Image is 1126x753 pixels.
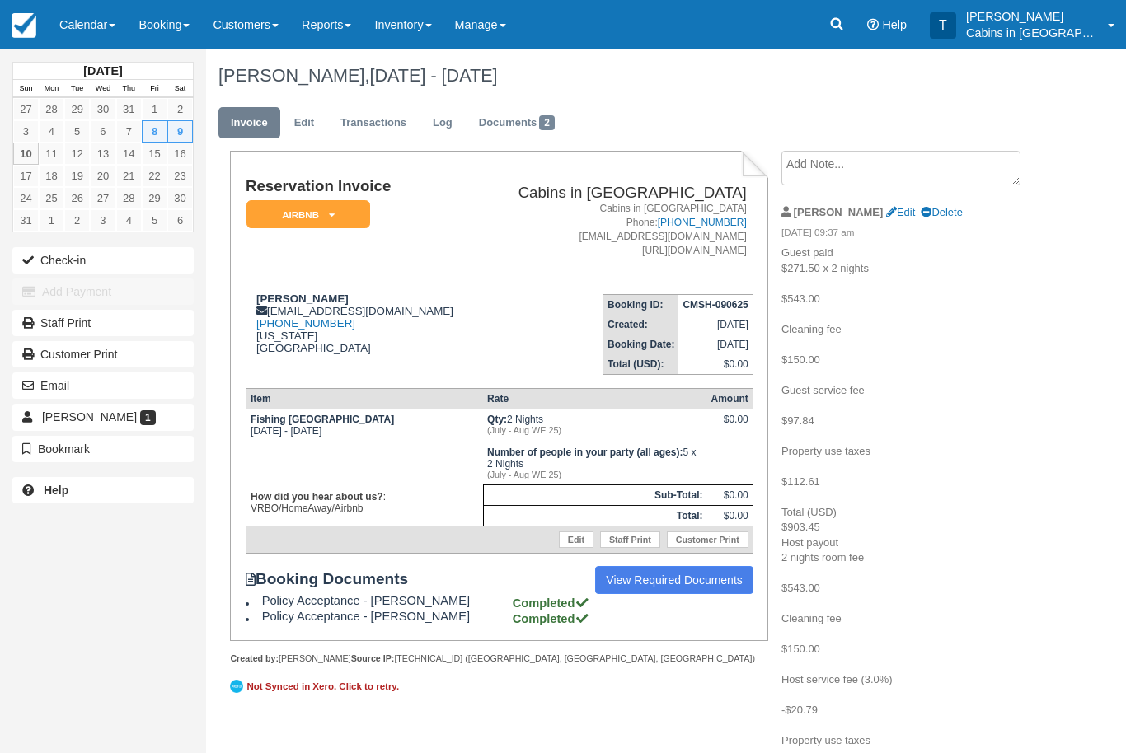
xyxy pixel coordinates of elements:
[867,19,879,30] i: Help
[39,80,64,98] th: Mon
[603,354,679,375] th: Total (USD):
[678,334,753,354] td: [DATE]
[12,477,194,503] a: Help
[12,278,194,305] button: Add Payment
[706,485,753,506] td: $0.00
[539,115,555,130] span: 2
[966,8,1098,25] p: [PERSON_NAME]
[513,612,590,625] strong: Completed
[230,677,403,695] a: Not Synced in Xero. Click to retry.
[116,165,142,187] a: 21
[90,143,115,165] a: 13
[167,187,193,209] a: 30
[487,470,702,479] em: (July - Aug WE 25)
[246,199,364,230] a: AirBnB
[246,389,483,409] th: Item
[667,531,748,548] a: Customer Print
[251,489,479,517] p: : VRBO/HomeAway/Airbnb
[39,143,64,165] a: 11
[328,107,419,139] a: Transactions
[369,65,497,86] span: [DATE] - [DATE]
[13,209,39,232] a: 31
[64,187,90,209] a: 26
[116,120,142,143] a: 7
[513,596,590,610] strong: Completed
[256,317,355,330] a: [PHONE_NUMBER]
[230,653,279,663] strong: Created by:
[886,206,915,218] a: Edit
[711,414,748,438] div: $0.00
[39,98,64,120] a: 28
[167,98,193,120] a: 2
[658,217,747,228] a: [PHONE_NUMBER]
[246,409,483,484] td: [DATE] - [DATE]
[13,120,39,143] a: 3
[142,98,167,120] a: 1
[39,120,64,143] a: 4
[487,414,507,425] strong: Qty
[64,120,90,143] a: 5
[142,165,167,187] a: 22
[39,187,64,209] a: 25
[603,315,679,334] th: Created:
[167,209,193,232] a: 6
[44,484,68,497] b: Help
[12,247,194,274] button: Check-in
[487,202,747,259] address: Cabins in [GEOGRAPHIC_DATA] Phone: [EMAIL_ADDRESS][DOMAIN_NAME] [URL][DOMAIN_NAME]
[246,292,481,354] div: [EMAIL_ADDRESS][DOMAIN_NAME] [US_STATE] [GEOGRAPHIC_DATA]
[167,80,193,98] th: Sat
[706,389,753,409] th: Amount
[142,120,167,143] a: 8
[64,80,90,98] th: Tue
[251,414,394,425] strong: Fishing [GEOGRAPHIC_DATA]
[167,165,193,187] a: 23
[116,143,142,165] a: 14
[12,436,194,462] button: Bookmark
[13,80,39,98] th: Sun
[12,13,36,38] img: checkfront-main-nav-mini-logo.png
[603,334,679,354] th: Booking Date:
[64,165,90,187] a: 19
[90,98,115,120] a: 30
[256,292,349,305] strong: [PERSON_NAME]
[420,107,465,139] a: Log
[90,165,115,187] a: 20
[603,295,679,316] th: Booking ID:
[794,206,884,218] strong: [PERSON_NAME]
[64,143,90,165] a: 12
[13,187,39,209] a: 24
[882,18,907,31] span: Help
[246,570,424,588] strong: Booking Documents
[90,209,115,232] a: 3
[12,372,194,399] button: Email
[116,80,142,98] th: Thu
[487,425,702,435] em: (July - Aug WE 25)
[262,594,509,607] span: Policy Acceptance - [PERSON_NAME]
[483,506,706,526] th: Total:
[246,200,370,229] em: AirBnB
[595,566,753,594] a: View Required Documents
[64,98,90,120] a: 29
[142,143,167,165] a: 15
[230,652,768,665] div: [PERSON_NAME] [TECHNICAL_ID] ([GEOGRAPHIC_DATA], [GEOGRAPHIC_DATA], [GEOGRAPHIC_DATA])
[600,531,660,548] a: Staff Print
[683,299,748,311] strong: CMSH-090625
[142,187,167,209] a: 29
[483,409,706,484] td: 2 Nights 5 x 2 Nights
[90,80,115,98] th: Wed
[13,165,39,187] a: 17
[351,653,395,663] strong: Source IP:
[42,410,137,423] span: [PERSON_NAME]
[487,447,683,458] strong: Number of people in your party (all ages)
[12,404,194,430] a: [PERSON_NAME] 1
[13,98,39,120] a: 27
[706,506,753,526] td: $0.00
[467,107,567,139] a: Documents2
[116,209,142,232] a: 4
[781,226,1039,244] em: [DATE] 09:37 am
[251,491,383,503] strong: How did you hear about us?
[39,165,64,187] a: 18
[142,209,167,232] a: 5
[921,206,962,218] a: Delete
[678,354,753,375] td: $0.00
